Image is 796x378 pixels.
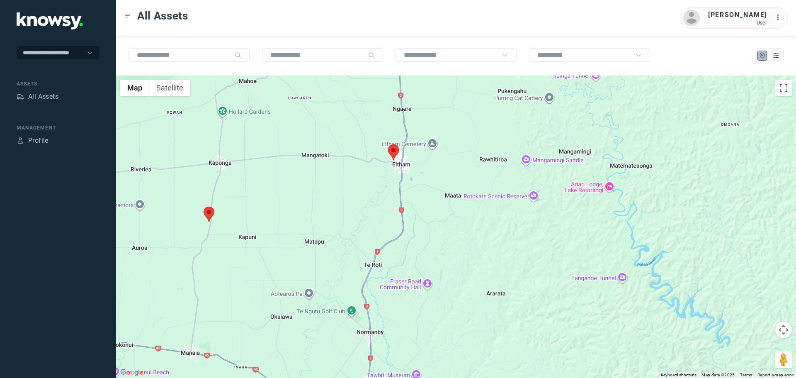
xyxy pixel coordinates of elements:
[708,20,767,26] div: User
[775,12,785,22] div: :
[17,92,58,102] a: AssetsAll Assets
[17,80,99,88] div: Assets
[17,124,99,132] div: Management
[708,10,767,20] div: [PERSON_NAME]
[757,373,794,377] a: Report a map error
[701,373,735,377] span: Map data ©2025
[118,367,146,378] img: Google
[759,52,766,59] div: Map
[137,8,188,23] span: All Assets
[17,93,24,100] div: Assets
[661,372,696,378] button: Keyboard shortcuts
[149,80,190,96] button: Show satellite imagery
[120,80,149,96] button: Show street map
[775,12,785,24] div: :
[118,367,146,378] a: Open this area in Google Maps (opens a new window)
[772,52,780,59] div: List
[235,52,241,59] div: Search
[17,136,49,146] a: ProfileProfile
[776,14,784,20] tspan: ...
[17,12,83,29] img: Application Logo
[740,373,752,377] a: Terms (opens in new tab)
[775,80,792,96] button: Toggle fullscreen view
[775,351,792,368] button: Drag Pegman onto the map to open Street View
[28,92,58,102] div: All Assets
[28,136,49,146] div: Profile
[125,13,131,19] div: Toggle Menu
[17,137,24,144] div: Profile
[683,10,700,26] img: avatar.png
[368,52,375,59] div: Search
[775,322,792,338] button: Map camera controls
